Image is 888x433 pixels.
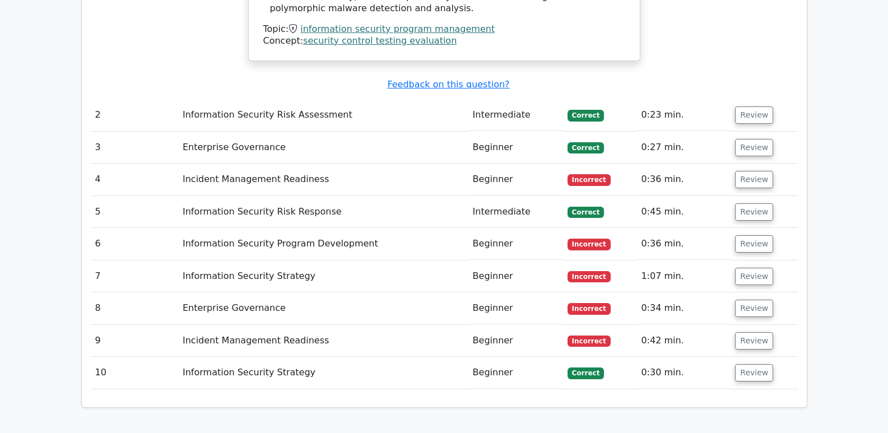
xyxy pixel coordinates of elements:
[468,99,563,131] td: Intermediate
[91,196,178,228] td: 5
[735,364,773,381] button: Review
[735,300,773,317] button: Review
[91,228,178,260] td: 6
[636,164,731,195] td: 0:36 min.
[636,325,731,357] td: 0:42 min.
[735,139,773,156] button: Review
[568,174,611,185] span: Incorrect
[735,332,773,350] button: Review
[568,303,611,314] span: Incorrect
[91,132,178,164] td: 3
[178,164,468,195] td: Incident Management Readiness
[178,196,468,228] td: Information Security Risk Response
[568,110,604,121] span: Correct
[468,357,563,389] td: Beginner
[636,228,731,260] td: 0:36 min.
[300,24,495,34] a: information security program management
[178,260,468,292] td: Information Security Strategy
[263,35,625,47] div: Concept:
[468,132,563,164] td: Beginner
[178,132,468,164] td: Enterprise Governance
[468,292,563,324] td: Beginner
[568,336,611,347] span: Incorrect
[91,325,178,357] td: 9
[735,235,773,253] button: Review
[91,260,178,292] td: 7
[91,99,178,131] td: 2
[178,325,468,357] td: Incident Management Readiness
[636,99,731,131] td: 0:23 min.
[468,228,563,260] td: Beginner
[636,132,731,164] td: 0:27 min.
[468,196,563,228] td: Intermediate
[636,357,731,389] td: 0:30 min.
[178,228,468,260] td: Information Security Program Development
[178,357,468,389] td: Information Security Strategy
[735,106,773,124] button: Review
[178,292,468,324] td: Enterprise Governance
[735,171,773,188] button: Review
[568,207,604,218] span: Correct
[568,239,611,250] span: Incorrect
[636,196,731,228] td: 0:45 min.
[91,164,178,195] td: 4
[91,357,178,389] td: 10
[468,260,563,292] td: Beginner
[636,260,731,292] td: 1:07 min.
[387,79,509,90] a: Feedback on this question?
[468,164,563,195] td: Beginner
[303,35,457,46] a: security control testing evaluation
[568,271,611,282] span: Incorrect
[91,292,178,324] td: 8
[568,367,604,379] span: Correct
[735,268,773,285] button: Review
[735,203,773,221] button: Review
[263,24,625,35] div: Topic:
[468,325,563,357] td: Beginner
[636,292,731,324] td: 0:34 min.
[178,99,468,131] td: Information Security Risk Assessment
[568,142,604,153] span: Correct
